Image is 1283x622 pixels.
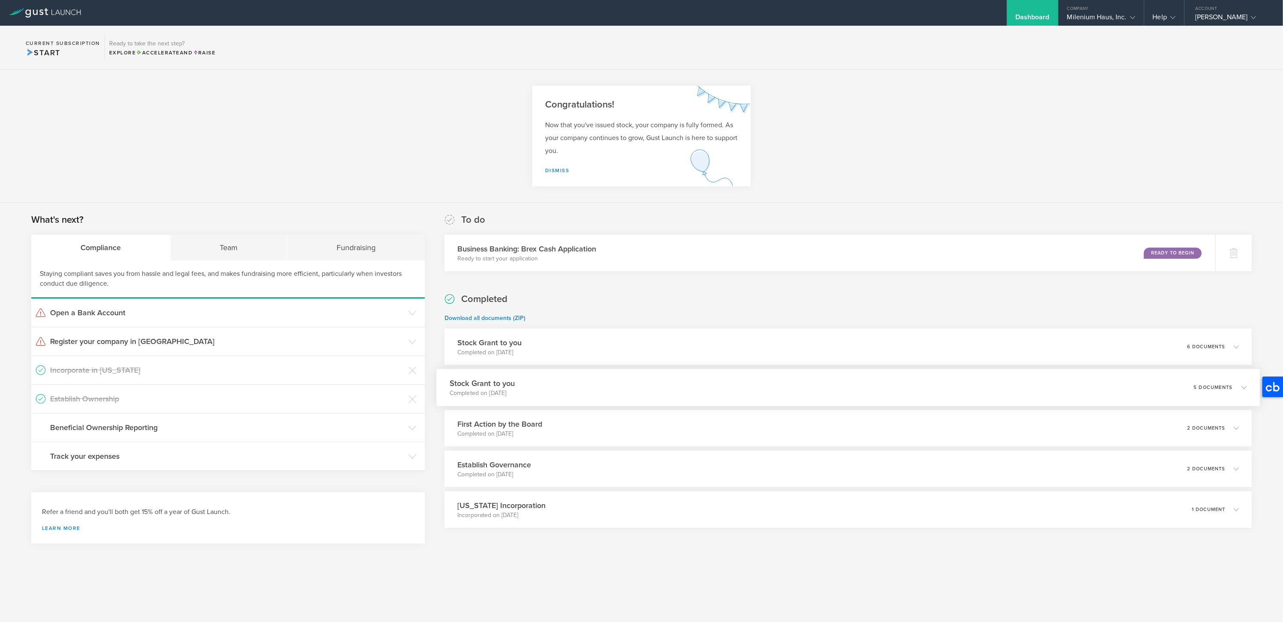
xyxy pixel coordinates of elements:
[31,214,84,226] h2: What's next?
[457,459,531,470] h3: Establish Governance
[42,526,414,531] a: Learn more
[1187,466,1225,471] p: 2 documents
[457,348,522,357] p: Completed on [DATE]
[545,119,738,157] p: Now that you've issued stock, your company is fully formed. As your company continues to grow, Gu...
[50,393,404,404] h3: Establish Ownership
[1195,13,1268,26] div: [PERSON_NAME]
[545,99,738,111] h2: Congratulations!
[50,307,404,318] h3: Open a Bank Account
[457,419,542,430] h3: First Action by the Board
[26,48,60,57] span: Start
[457,337,522,348] h3: Stock Grant to you
[287,235,425,260] div: Fundraising
[193,50,215,56] span: Raise
[42,507,414,517] h3: Refer a friend and you'll both get 15% off a year of Gust Launch.
[1187,344,1225,349] p: 6 documents
[50,336,404,347] h3: Register your company in [GEOGRAPHIC_DATA]
[109,49,215,57] div: Explore
[50,365,404,376] h3: Incorporate in [US_STATE]
[457,500,546,511] h3: [US_STATE] Incorporation
[1194,385,1233,390] p: 5 documents
[1067,13,1135,26] div: Milenium Haus, Inc.
[26,41,100,46] h2: Current Subscription
[457,511,546,520] p: Incorporated on [DATE]
[457,254,596,263] p: Ready to start your application
[545,167,570,173] a: Dismiss
[170,235,287,260] div: Team
[1015,13,1050,26] div: Dashboard
[461,214,485,226] h2: To do
[457,243,596,254] h3: Business Banking: Brex Cash Application
[445,314,525,322] a: Download all documents (ZIP)
[104,34,220,61] div: Ready to take the next step?ExploreAccelerateandRaise
[457,470,531,479] p: Completed on [DATE]
[457,430,542,438] p: Completed on [DATE]
[1192,507,1225,512] p: 1 document
[1187,426,1225,431] p: 2 documents
[450,389,515,398] p: Completed on [DATE]
[445,235,1215,271] div: Business Banking: Brex Cash ApplicationReady to start your applicationReady to Begin
[31,260,425,299] div: Staying compliant saves you from hassle and legal fees, and makes fundraising more efficient, par...
[461,293,507,305] h2: Completed
[136,50,180,56] span: Accelerate
[136,50,193,56] span: and
[50,451,404,462] h3: Track your expenses
[1144,248,1202,259] div: Ready to Begin
[50,422,404,433] h3: Beneficial Ownership Reporting
[450,377,515,389] h3: Stock Grant to you
[109,41,215,47] h3: Ready to take the next step?
[31,235,170,260] div: Compliance
[1153,13,1176,26] div: Help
